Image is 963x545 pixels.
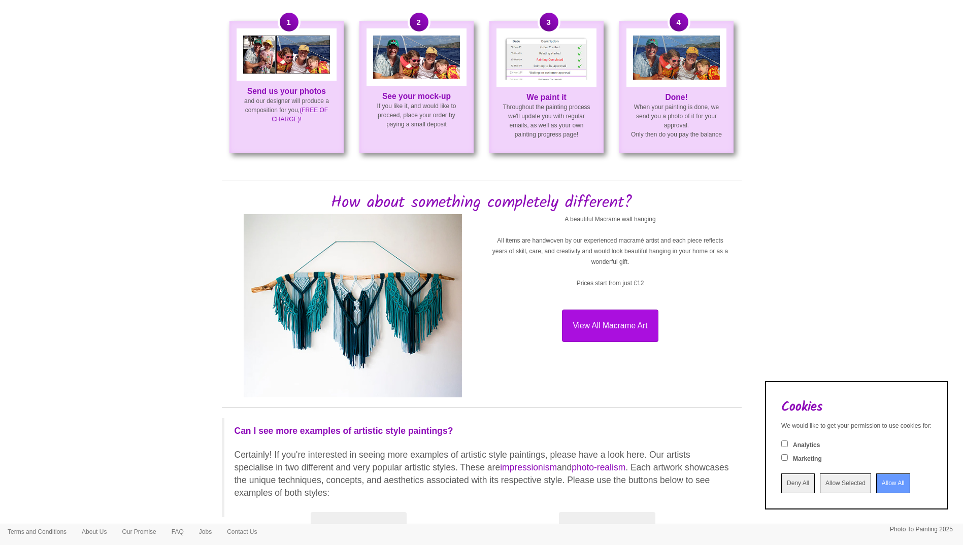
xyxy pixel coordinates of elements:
[232,194,732,212] h1: How about something completely different?
[503,36,589,80] img: Painting Progress
[244,214,461,397] img: Macrame Wall Hanging
[74,524,114,539] a: About Us
[781,473,815,493] input: Deny All
[620,93,733,139] p: When your painting is done, we send you a photo of it for your approval. Only then do you pay the...
[876,473,910,493] input: Allow All
[222,418,742,518] blockquote: Certainly! If you're interested in seeing more examples of artistic style paintings, please have ...
[633,36,719,80] img: Finished Painting
[820,473,871,493] input: Allow Selected
[526,93,567,101] strong: We paint it
[489,214,732,299] p: A beautiful Macrame wall hanging All items are handwoven by our experienced macramé artist and ea...
[280,13,298,31] span: 1
[382,92,451,100] strong: See your mock-up
[410,13,428,31] span: 2
[191,524,219,539] a: Jobs
[781,400,932,415] h2: Cookies
[219,524,264,539] a: Contact Us
[489,310,732,342] a: View All Macrame Art
[500,462,557,472] a: impressionism
[665,93,687,101] strong: Done!
[890,524,953,535] p: Photo To Painting 2025
[272,107,328,123] span: (FREE OF CHARGE)!
[243,36,329,74] img: Original Photo
[781,422,932,430] div: We would like to get your permission to use cookies for:
[793,455,822,463] label: Marketing
[114,524,163,539] a: Our Promise
[164,524,191,539] a: FAQ
[572,462,625,472] a: photo-realism
[235,426,453,436] strong: Can I see more examples of artistic style paintings?
[562,310,658,342] button: View All Macrame Art
[540,13,558,31] span: 3
[793,441,820,450] label: Analytics
[360,92,473,129] p: If you like it, and would like to proceed, place your order by paying a small deposit
[490,93,603,139] p: Throughout the painting process we'll update you with regular emails, as well as your own paintin...
[230,87,343,124] p: and our designer will produce a composition for you,
[247,87,326,95] strong: Send us your photos
[670,13,688,31] span: 4
[373,36,459,79] img: Mock-up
